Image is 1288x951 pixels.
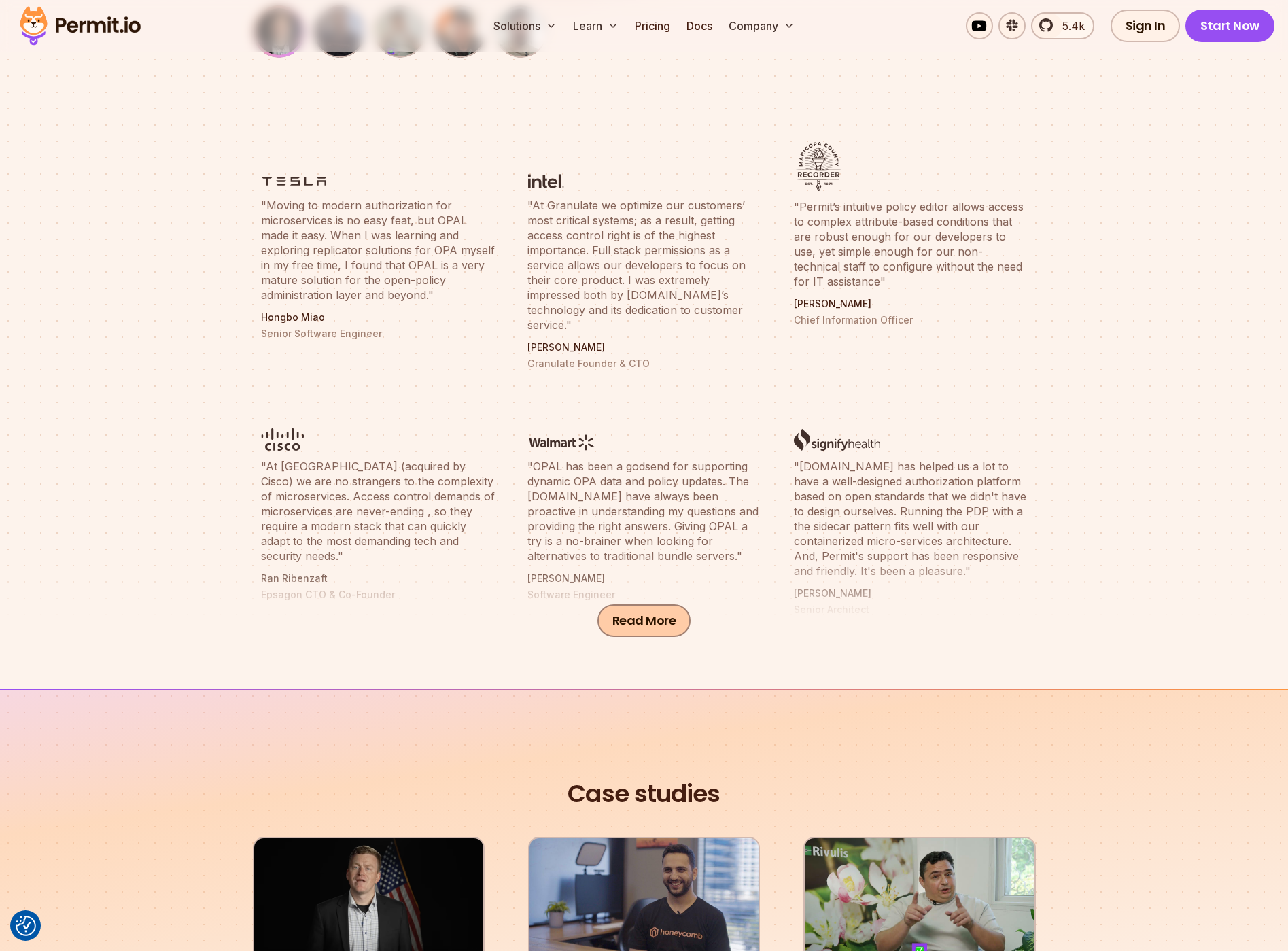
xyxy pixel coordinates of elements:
[527,357,761,370] p: Granulate Founder & CTO
[14,3,147,49] img: Permit logo
[527,198,761,332] blockquote: "At Granulate we optimize our customers’ most critical systems; as a result, getting access contr...
[794,428,880,451] img: logo
[794,459,1028,578] blockquote: "[DOMAIN_NAME] has helped us a lot to have a well-designed authorization platform based on open s...
[261,198,495,302] blockquote: "Moving to modern authorization for microservices is no easy feat, but OPAL made it easy. When I ...
[794,297,1028,311] p: [PERSON_NAME]
[597,604,691,637] button: Read More
[261,327,495,341] p: Senior Software Engineer
[261,311,495,324] p: Hongbo Miao
[527,459,761,564] blockquote: "OPAL has been a godsend for supporting dynamic OPA data and policy updates. The [DOMAIN_NAME] ha...
[16,916,36,936] button: Consent Preferences
[16,916,36,936] img: Revisit consent button
[681,12,718,39] a: Docs
[261,428,304,451] img: logo
[488,12,562,39] button: Solutions
[253,776,1036,812] h2: Case studies
[1054,18,1085,34] span: 5.4k
[261,173,327,190] img: logo
[261,459,495,564] blockquote: "At [GEOGRAPHIC_DATA] (acquired by Cisco) we are no strangers to the complexity of microservices....
[794,313,1028,327] p: Chief Information Officer
[568,12,624,39] button: Learn
[723,12,800,39] button: Company
[1185,10,1274,42] a: Start Now
[794,142,843,191] img: logo
[1111,10,1181,42] a: Sign In
[794,199,1028,289] blockquote: "Permit’s intuitive policy editor allows access to complex attribute-based conditions that are ro...
[527,434,596,451] img: logo
[629,12,676,39] a: Pricing
[1031,12,1094,39] a: 5.4k
[527,173,564,190] img: logo
[527,341,761,354] p: [PERSON_NAME]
